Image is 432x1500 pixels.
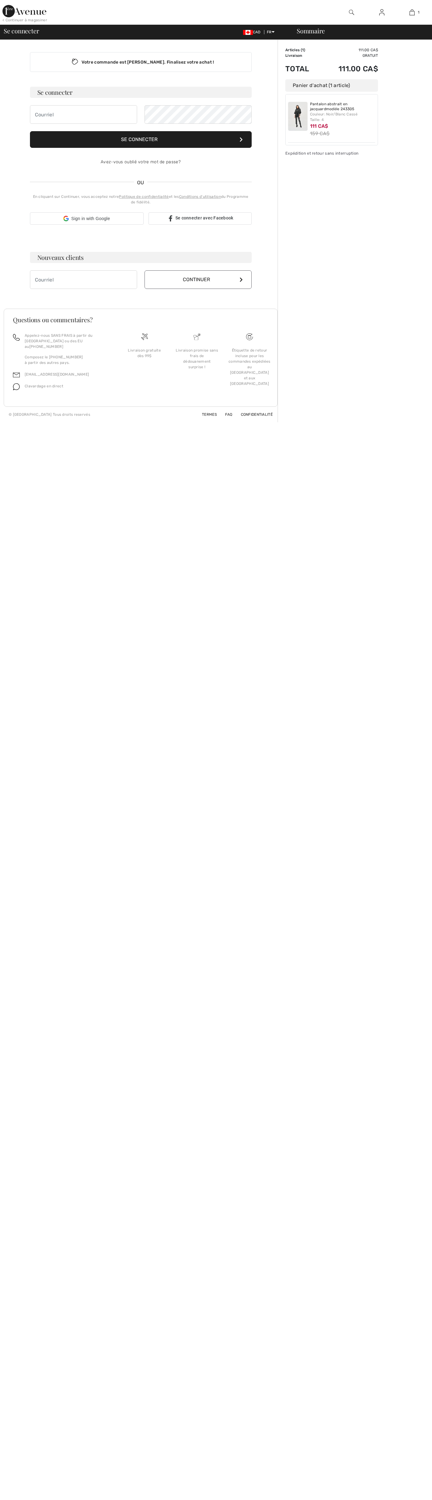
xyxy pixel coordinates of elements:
a: Conditions d'utilisation [179,194,221,199]
td: 111.00 CA$ [320,47,378,53]
img: recherche [349,9,354,16]
div: Panier d'achat (1 article) [285,79,378,92]
img: 1ère Avenue [2,5,46,17]
p: Composez le [PHONE_NUMBER] à partir des autres pays. [25,354,111,365]
img: chat [13,383,20,390]
div: © [GEOGRAPHIC_DATA] Tous droits reservés [9,412,90,417]
div: Livraison promise sans frais de dédouanement surprise ! [176,348,218,370]
a: Termes [195,412,217,417]
a: FAQ [218,412,232,417]
button: Se connecter [30,131,252,148]
span: 1 [418,10,419,15]
input: Courriel [30,105,137,124]
img: Canadian Dollar [243,30,253,35]
iframe: Sign in with Google Button [27,224,147,238]
td: 111.00 CA$ [320,58,378,79]
span: Se connecter [4,28,39,34]
a: [PHONE_NUMBER] [29,344,63,349]
div: Couleur: Noir/Blanc Cassé Taille: 4 [310,111,375,123]
td: Total [285,58,320,79]
img: Mes infos [379,9,384,16]
img: Livraison promise sans frais de dédouanement surprise&nbsp;! [194,333,200,340]
span: FR [267,30,275,34]
div: En cliquant sur Continuer, vous acceptez notre et les du Programme de fidélité. [30,194,252,205]
div: Expédition et retour sans interruption [285,150,378,156]
span: 111 CA$ [310,123,328,129]
div: Étiquette de retour incluse pour les commandes expédiées au [GEOGRAPHIC_DATA] et aux [GEOGRAPHIC_... [228,348,271,386]
input: Courriel [30,270,137,289]
div: Sommaire [289,28,428,34]
a: Avez-vous oublié votre mot de passe? [101,159,181,165]
button: Continuer [145,270,252,289]
span: 1 [302,48,304,52]
span: Sign in with Google [71,215,110,222]
a: 1 [397,9,427,16]
img: Pantalon abstrait en jacquardmodèle 243305 [288,102,308,131]
span: Se connecter avec Facebook [175,215,233,220]
img: email [13,372,20,378]
div: Livraison gratuite dès 99$ [123,348,166,359]
td: Gratuit [320,53,378,58]
a: Se connecter [374,9,389,16]
div: < Continuer à magasiner [2,17,47,23]
span: CAD [243,30,263,34]
s: 159 CA$ [310,131,330,136]
span: OU [134,179,147,186]
img: Mon panier [409,9,415,16]
td: Livraison [285,53,320,58]
h3: Nouveaux clients [30,252,252,263]
div: Sign in with Google [30,212,144,225]
img: call [13,334,20,341]
a: [EMAIL_ADDRESS][DOMAIN_NAME] [25,372,89,377]
p: Appelez-nous SANS FRAIS à partir du [GEOGRAPHIC_DATA] ou des EU au [25,333,111,349]
td: Articles ( ) [285,47,320,53]
a: Se connecter avec Facebook [149,212,252,225]
h3: Se connecter [30,87,252,98]
a: Pantalon abstrait en jacquardmodèle 243305 [310,102,375,111]
h3: Questions ou commentaires? [13,317,268,323]
img: Livraison gratuite dès 99$ [141,333,148,340]
span: Clavardage en direct [25,384,63,388]
a: Politique de confidentialité [119,194,169,199]
div: Votre commande est [PERSON_NAME]. Finalisez votre achat ! [30,52,252,72]
img: Livraison gratuite dès 99$ [246,333,253,340]
a: Confidentialité [233,412,273,417]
